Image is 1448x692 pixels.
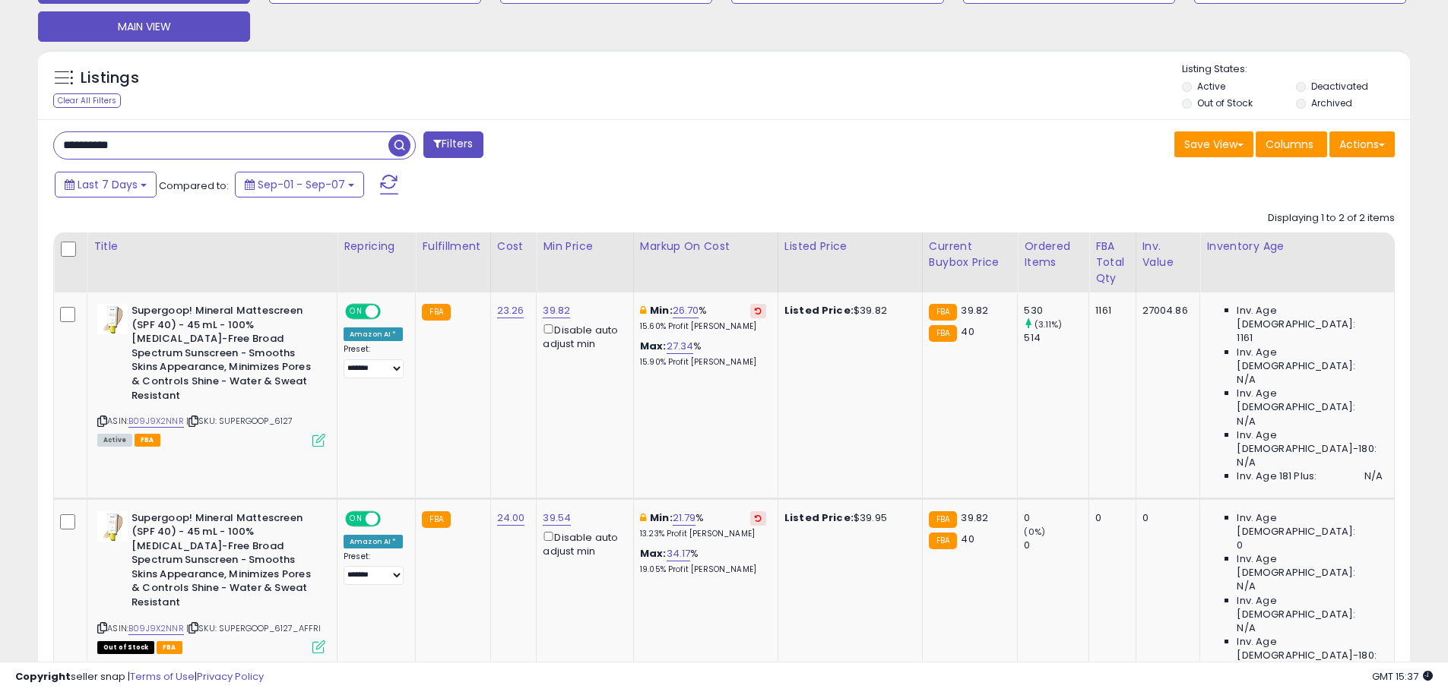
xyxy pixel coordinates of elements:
[159,179,229,193] span: Compared to:
[640,547,766,575] div: %
[53,93,121,108] div: Clear All Filters
[673,303,699,318] a: 26.70
[543,510,571,526] a: 39.54
[929,239,1011,270] div: Current Buybox Price
[543,239,626,254] div: Min Price
[347,305,366,318] span: ON
[1237,539,1243,552] span: 0
[784,239,916,254] div: Listed Price
[497,510,525,526] a: 24.00
[543,321,621,351] div: Disable auto adjust min
[1142,511,1189,525] div: 0
[258,177,345,192] span: Sep-01 - Sep-07
[1206,239,1388,254] div: Inventory Age
[929,532,957,549] small: FBA
[186,415,293,427] span: | SKU: SUPERGOOP_6127
[640,564,766,575] p: 19.05% Profit [PERSON_NAME]
[640,529,766,539] p: 13.23% Profit [PERSON_NAME]
[344,535,403,548] div: Amazon AI *
[784,511,911,525] div: $39.95
[640,339,667,353] b: Max:
[640,357,766,368] p: 15.90% Profit [PERSON_NAME]
[344,344,404,378] div: Preset:
[55,172,157,197] button: Last 7 Days
[130,669,195,684] a: Terms of Use
[650,303,673,318] b: Min:
[1142,304,1189,318] div: 27004.86
[1237,635,1383,662] span: Inv. Age [DEMOGRAPHIC_DATA]-180:
[93,239,331,254] div: Title
[497,303,524,318] a: 23.26
[1266,137,1313,152] span: Columns
[197,669,264,684] a: Privacy Policy
[640,321,766,332] p: 15.60% Profit [PERSON_NAME]
[543,529,621,558] div: Disable auto adjust min
[97,511,128,542] img: 318MtHCeYrL._SL40_.jpg
[131,304,316,406] b: Supergoop! Mineral Mattescreen (SPF 40) - 45 mL - 100% [MEDICAL_DATA]-Free Broad Spectrum Sunscre...
[1197,80,1225,93] label: Active
[929,511,957,528] small: FBA
[1095,511,1123,525] div: 0
[961,324,974,339] span: 40
[97,304,325,445] div: ASIN:
[422,511,450,528] small: FBA
[1237,346,1383,373] span: Inv. Age [DEMOGRAPHIC_DATA]:
[1095,304,1123,318] div: 1161
[1237,428,1383,456] span: Inv. Age [DEMOGRAPHIC_DATA]-180:
[157,641,182,654] span: FBA
[1142,239,1194,270] div: Inv. value
[1237,456,1255,469] span: N/A
[135,434,160,447] span: FBA
[1182,62,1410,77] p: Listing States:
[1364,469,1383,483] span: N/A
[235,172,364,197] button: Sep-01 - Sep-07
[186,622,322,634] span: | SKU: SUPERGOOP_6127_AFFRI
[1024,239,1082,270] div: Ordered Items
[422,304,450,321] small: FBA
[640,340,766,368] div: %
[543,303,570,318] a: 39.82
[667,546,691,561] a: 34.17
[497,239,531,254] div: Cost
[423,131,483,158] button: Filters
[650,510,673,525] b: Min:
[1237,594,1383,621] span: Inv. Age [DEMOGRAPHIC_DATA]:
[673,510,696,526] a: 21.79
[1329,131,1395,157] button: Actions
[97,641,154,654] span: All listings that are currently out of stock and unavailable for purchase on Amazon
[1197,96,1253,109] label: Out of Stock
[128,622,184,635] a: B09J9X2NNR
[1237,304,1383,331] span: Inv. Age [DEMOGRAPHIC_DATA]:
[1024,331,1088,345] div: 514
[640,239,772,254] div: Markup on Cost
[1311,80,1368,93] label: Deactivated
[1237,387,1383,414] span: Inv. Age [DEMOGRAPHIC_DATA]:
[97,511,325,653] div: ASIN:
[1237,511,1383,539] span: Inv. Age [DEMOGRAPHIC_DATA]:
[961,532,974,546] span: 40
[344,551,404,586] div: Preset:
[1237,580,1255,593] span: N/A
[640,546,667,561] b: Max:
[784,303,854,318] b: Listed Price:
[128,415,184,428] a: B09J9X2NNR
[1024,304,1088,318] div: 530
[379,305,403,318] span: OFF
[1024,511,1088,525] div: 0
[1237,621,1255,635] span: N/A
[344,239,409,254] div: Repricing
[667,339,694,354] a: 27.34
[81,68,139,89] h5: Listings
[1095,239,1129,286] div: FBA Total Qty
[1024,526,1045,538] small: (0%)
[379,512,403,525] span: OFF
[347,512,366,525] span: ON
[131,511,316,614] b: Supergoop! Mineral Mattescreen (SPF 40) - 45 mL - 100% [MEDICAL_DATA]-Free Broad Spectrum Sunscre...
[929,325,957,342] small: FBA
[15,670,264,684] div: seller snap | |
[15,669,71,684] strong: Copyright
[929,304,957,321] small: FBA
[1174,131,1253,157] button: Save View
[633,232,778,292] th: The percentage added to the cost of goods (COGS) that forms the calculator for Min & Max prices.
[1268,211,1395,226] div: Displaying 1 to 2 of 2 items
